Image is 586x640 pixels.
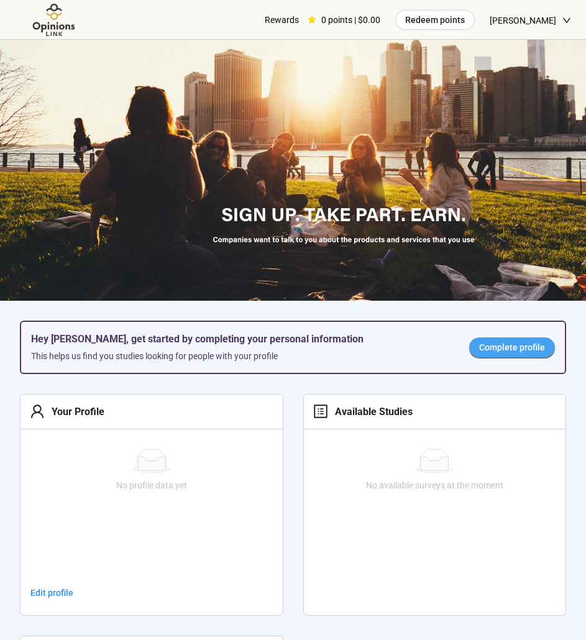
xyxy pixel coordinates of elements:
[30,404,45,419] span: user
[479,341,545,354] span: Complete profile
[308,16,316,24] span: star
[328,404,413,419] div: Available Studies
[490,1,556,40] span: [PERSON_NAME]
[21,583,83,603] a: Edit profile
[309,478,561,492] div: No available surveys at the moment
[45,404,104,419] div: Your Profile
[469,337,555,357] a: Complete profile
[395,10,475,30] button: Redeem points
[31,332,449,347] h5: Hey [PERSON_NAME], get started by completing your personal information
[562,16,571,25] span: down
[405,13,465,27] span: Redeem points
[31,349,449,363] div: This helps us find you studies looking for people with your profile
[313,404,328,419] span: profile
[25,478,278,492] div: No profile data yet
[30,586,73,600] span: Edit profile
